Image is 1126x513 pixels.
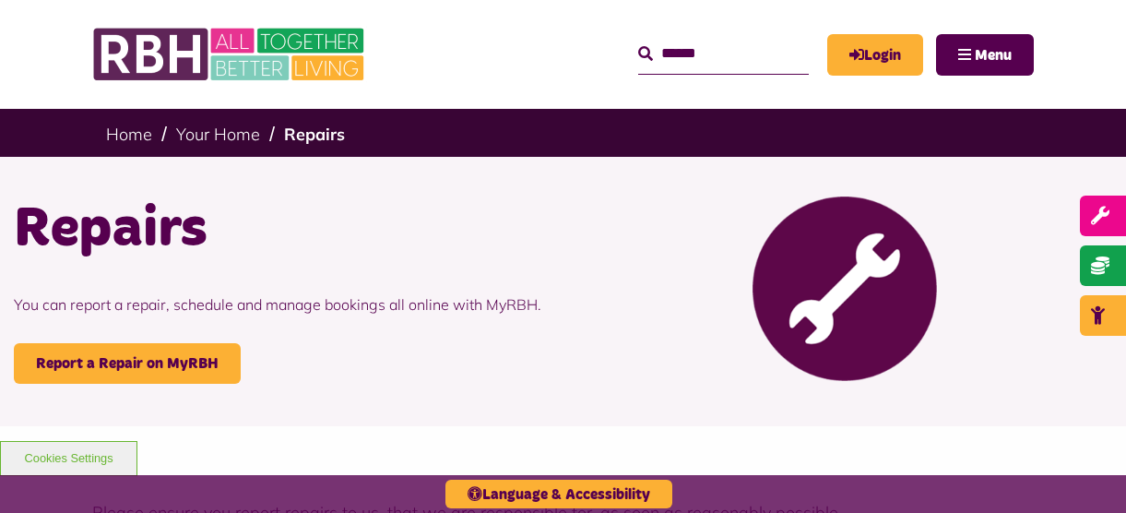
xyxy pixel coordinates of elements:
p: You can report a repair, schedule and manage bookings all online with MyRBH. [14,266,550,343]
a: Your Home [176,124,260,145]
img: Report Repair [753,197,937,381]
h1: Repairs [14,194,550,266]
a: Report a Repair on MyRBH [14,343,241,384]
input: Search [638,34,809,74]
span: Menu [975,48,1012,63]
button: Navigation [936,34,1034,76]
a: Repairs [284,124,345,145]
img: RBH [92,18,369,90]
a: Home [106,124,152,145]
button: Language & Accessibility [445,480,672,508]
iframe: Netcall Web Assistant for live chat [1043,430,1126,513]
a: MyRBH [827,34,923,76]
